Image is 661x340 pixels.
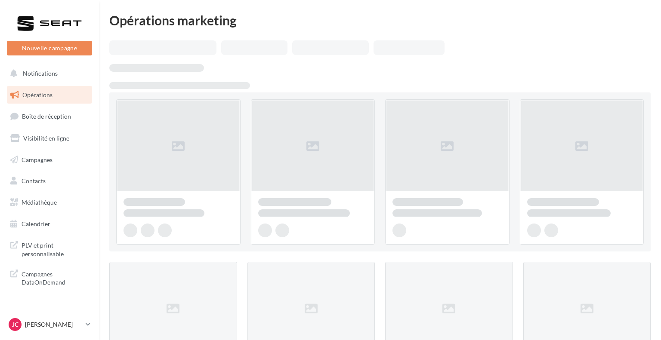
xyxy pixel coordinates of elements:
[5,151,94,169] a: Campagnes
[23,135,69,142] span: Visibilité en ligne
[22,239,89,258] span: PLV et print personnalisable
[5,86,94,104] a: Opérations
[109,14,651,27] div: Opérations marketing
[5,265,94,290] a: Campagnes DataOnDemand
[22,199,57,206] span: Médiathèque
[23,70,58,77] span: Notifications
[7,41,92,55] button: Nouvelle campagne
[22,113,71,120] span: Boîte de réception
[5,129,94,147] a: Visibilité en ligne
[22,268,89,287] span: Campagnes DataOnDemand
[25,320,82,329] p: [PERSON_NAME]
[22,91,53,98] span: Opérations
[7,316,92,333] a: JC [PERSON_NAME]
[22,220,50,227] span: Calendrier
[22,177,46,184] span: Contacts
[5,107,94,126] a: Boîte de réception
[12,320,19,329] span: JC
[5,64,90,83] button: Notifications
[5,215,94,233] a: Calendrier
[5,172,94,190] a: Contacts
[5,193,94,211] a: Médiathèque
[5,236,94,261] a: PLV et print personnalisable
[22,156,53,163] span: Campagnes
